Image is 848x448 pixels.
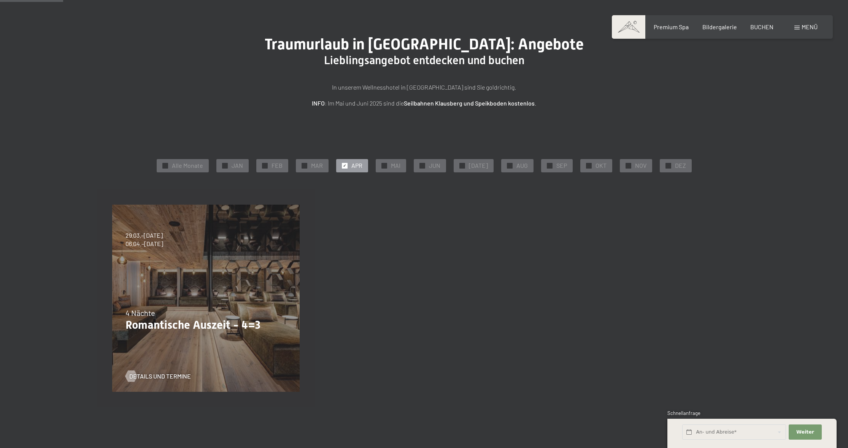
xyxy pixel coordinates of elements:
[508,163,511,168] span: ✓
[469,161,488,170] span: [DATE]
[596,161,607,170] span: OKT
[516,161,528,170] span: AUG
[232,161,243,170] span: JAN
[750,23,773,30] a: BUCHEN
[383,163,386,168] span: ✓
[125,231,163,240] span: 29.03.–[DATE]
[675,161,686,170] span: DEZ
[223,163,226,168] span: ✓
[303,163,306,168] span: ✓
[172,161,203,170] span: Alle Monate
[351,161,362,170] span: APR
[461,163,464,168] span: ✓
[125,372,191,380] a: Details und Termine
[635,161,646,170] span: NOV
[627,163,630,168] span: ✓
[311,161,323,170] span: MAR
[391,161,400,170] span: MAI
[125,240,163,248] span: 06.04.–[DATE]
[667,163,670,168] span: ✓
[129,372,191,380] span: Details und Termine
[429,161,440,170] span: JUN
[556,161,567,170] span: SEP
[234,98,614,108] p: : Im Mai und Juni 2025 sind die .
[654,23,689,30] a: Premium Spa
[796,429,814,435] span: Weiter
[587,163,590,168] span: ✓
[265,35,584,53] span: Traumurlaub in [GEOGRAPHIC_DATA]: Angebote
[312,99,325,107] strong: INFO
[164,163,167,168] span: ✓
[789,424,821,440] button: Weiter
[802,23,818,30] span: Menü
[272,161,283,170] span: FEB
[421,163,424,168] span: ✓
[234,82,614,92] p: In unserem Wellnesshotel in [GEOGRAPHIC_DATA] sind Sie goldrichtig.
[343,163,346,168] span: ✓
[702,23,737,30] a: Bildergalerie
[548,163,551,168] span: ✓
[263,163,266,168] span: ✓
[125,318,286,332] p: Romantische Auszeit - 4=3
[404,99,535,107] strong: Seilbahnen Klausberg und Speikboden kostenlos
[667,410,700,416] span: Schnellanfrage
[324,54,524,67] span: Lieblingsangebot entdecken und buchen
[125,308,155,317] span: 4 Nächte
